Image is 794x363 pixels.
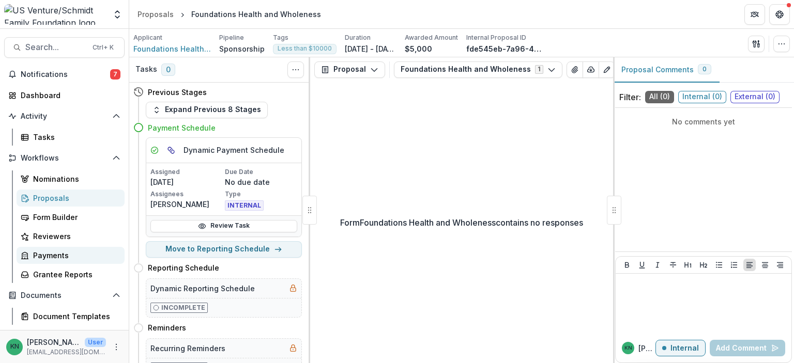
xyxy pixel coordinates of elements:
div: Katrina Nelson [10,343,19,350]
h4: Payment Schedule [148,122,216,133]
span: Workflows [21,154,108,163]
div: Tasks [33,132,116,143]
span: External ( 0 ) [730,91,780,103]
div: Ctrl + K [90,42,116,53]
p: Assigned [150,167,223,177]
button: Move to Reporting Schedule [146,241,302,258]
div: Grantee Reports [33,269,116,280]
a: Form Builder [17,209,125,226]
a: Proposals [17,190,125,207]
button: Align Center [759,259,771,271]
p: No due date [225,177,297,187]
button: Internal [655,340,706,356]
span: Search... [25,42,86,52]
p: Filter: [619,91,641,103]
button: Open Activity [4,108,125,124]
button: Add Comment [710,340,785,356]
button: Partners [744,4,765,25]
button: Notifications7 [4,66,125,83]
button: Strike [667,259,679,271]
p: [EMAIL_ADDRESS][DOMAIN_NAME] [27,348,106,357]
a: Grantee Reports [17,266,125,283]
p: Tags [273,33,288,42]
div: Katrina Nelson [624,345,632,351]
p: Awarded Amount [405,33,458,42]
div: Foundations Health and Wholeness [191,9,321,20]
button: Bullet List [713,259,725,271]
button: Edit as form [599,61,615,78]
span: Less than $10000 [278,45,332,52]
div: Nominations [33,173,116,184]
h5: Dynamic Payment Schedule [184,145,284,155]
button: Bold [621,259,633,271]
span: Activity [21,112,108,121]
p: fde545eb-7a96-4bbe-b29b-d81b973af0b6 [466,43,544,54]
p: Internal Proposal ID [466,33,526,42]
div: Proposals [33,193,116,203]
h5: Dynamic Reporting Schedule [150,283,255,294]
button: Open Documents [4,287,125,304]
span: 0 [161,64,175,76]
h4: Reminders [148,322,186,333]
span: Documents [21,291,108,300]
button: Proposal [314,61,385,78]
a: Document Templates [17,308,125,325]
span: Internal ( 0 ) [678,91,726,103]
div: Form Builder [33,212,116,223]
nav: breadcrumb [133,7,325,22]
button: Italicize [651,259,664,271]
button: Foundations Health and Wholeness1 [394,61,562,78]
p: Incomplete [161,303,205,312]
span: INTERNAL [225,200,264,211]
button: Align Left [743,259,756,271]
p: User [85,338,106,347]
p: No comments yet [619,116,788,127]
button: Proposal Comments [613,57,720,83]
a: Tasks [17,129,125,146]
div: Dashboard [21,90,116,101]
button: Heading 2 [697,259,710,271]
button: Search... [4,37,125,58]
button: Open Workflows [4,150,125,166]
span: Notifications [21,70,110,79]
span: All ( 0 ) [645,91,674,103]
p: Sponsorship [219,43,265,54]
button: More [110,341,123,353]
a: Dashboard [4,87,125,104]
p: Due Date [225,167,297,177]
a: Nominations [17,170,125,187]
div: Document Templates [33,311,116,322]
span: 0 [703,66,707,73]
img: US Venture/Schmidt Family Foundation logo [4,4,106,25]
button: Expand Previous 8 Stages [146,102,268,118]
a: Proposals [133,7,178,22]
p: Assignees [150,190,223,199]
p: [PERSON_NAME] [638,343,655,354]
div: Payments [33,250,116,261]
p: [DATE] - [DATE] [345,43,396,54]
p: [DATE] [150,177,223,187]
div: Proposals [138,9,174,20]
button: Underline [636,259,648,271]
button: Toggle View Cancelled Tasks [287,61,304,78]
h4: Reporting Schedule [148,262,219,273]
p: [PERSON_NAME] [150,199,223,210]
p: [PERSON_NAME] [27,337,81,348]
span: 7 [110,69,120,80]
a: Payments [17,247,125,264]
a: Review Task [150,220,297,232]
button: Heading 1 [682,259,694,271]
p: Pipeline [219,33,244,42]
div: Reviewers [33,231,116,242]
button: Align Right [774,259,786,271]
h5: Recurring Reminders [150,343,225,354]
h3: Tasks [135,65,157,74]
button: View Attached Files [567,61,583,78]
p: Duration [345,33,371,42]
p: Form Foundations Health and Wholeness contains no responses [340,216,583,229]
a: Reviewers [17,228,125,245]
p: Internal [670,344,699,353]
a: Foundations Health and Wholeness [133,43,211,54]
p: Applicant [133,33,162,42]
